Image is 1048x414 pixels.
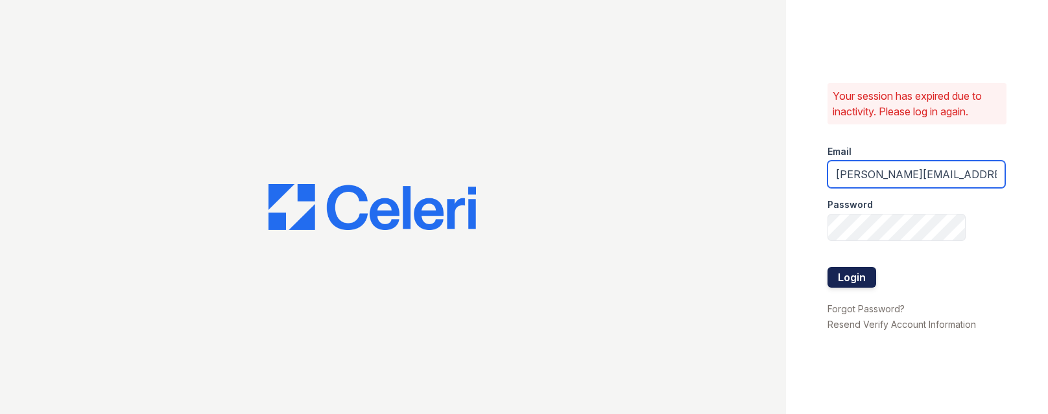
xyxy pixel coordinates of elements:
a: Forgot Password? [828,303,905,314]
label: Password [828,198,873,211]
button: Login [828,267,876,288]
img: CE_Logo_Blue-a8612792a0a2168367f1c8372b55b34899dd931a85d93a1a3d3e32e68fde9ad4.png [268,184,476,231]
p: Your session has expired due to inactivity. Please log in again. [833,88,1001,119]
label: Email [828,145,851,158]
a: Resend Verify Account Information [828,319,976,330]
